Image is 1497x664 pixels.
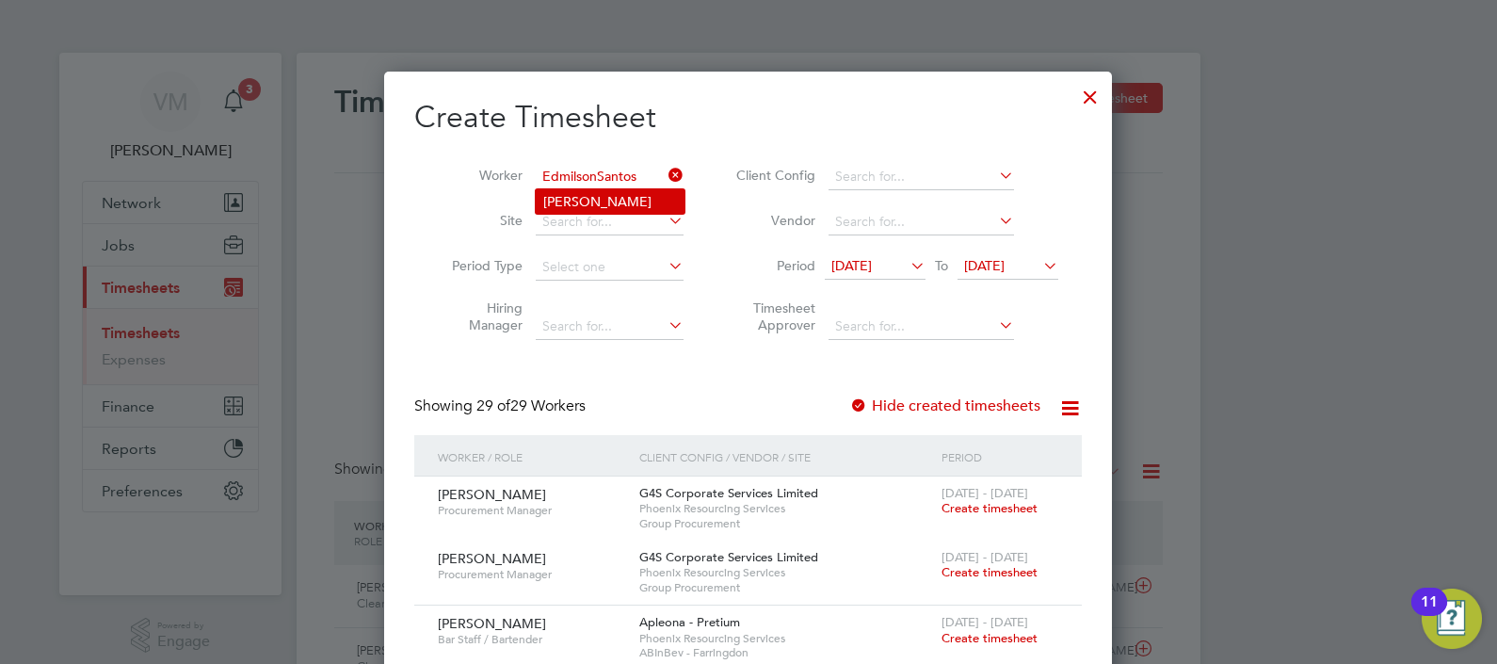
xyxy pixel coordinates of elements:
input: Search for... [829,164,1014,190]
span: [DATE] - [DATE] [942,549,1028,565]
span: G4S Corporate Services Limited [639,549,818,565]
span: G4S Corporate Services Limited [639,485,818,501]
div: Worker / Role [433,435,635,478]
span: [PERSON_NAME] [438,550,546,567]
div: Period [937,435,1063,478]
span: 29 of [476,397,510,415]
span: ABInBev - Farringdon [639,645,932,660]
label: Worker [438,167,523,184]
input: Search for... [536,209,684,235]
span: Create timesheet [942,500,1038,516]
span: [PERSON_NAME] [438,486,546,503]
span: Group Procurement [639,580,932,595]
li: [PERSON_NAME] [536,189,684,214]
span: Group Procurement [639,516,932,531]
div: 11 [1421,602,1438,626]
input: Search for... [536,314,684,340]
span: [DATE] - [DATE] [942,614,1028,630]
label: Period [731,257,815,274]
button: Open Resource Center, 11 new notifications [1422,589,1482,649]
input: Search for... [829,314,1014,340]
label: Hiring Manager [438,300,523,333]
span: Phoenix Resourcing Services [639,631,932,646]
label: Hide created timesheets [849,397,1040,415]
label: Vendor [731,212,815,229]
span: [DATE] [831,257,872,274]
label: Timesheet Approver [731,300,815,333]
label: Client Config [731,167,815,184]
input: Select one [536,254,684,281]
input: Search for... [829,209,1014,235]
span: Bar Staff / Bartender [438,632,625,647]
input: Search for... [536,164,684,190]
div: Showing [414,397,589,416]
span: To [929,253,954,278]
label: Site [438,212,523,229]
span: Create timesheet [942,630,1038,646]
span: Apleona - Pretium [639,614,740,630]
span: Phoenix Resourcing Services [639,501,932,516]
span: Procurement Manager [438,503,625,518]
label: Period Type [438,257,523,274]
span: Phoenix Resourcing Services [639,565,932,580]
div: Client Config / Vendor / Site [635,435,937,478]
h2: Create Timesheet [414,98,1082,138]
span: [DATE] [964,257,1005,274]
span: 29 Workers [476,397,586,415]
span: [DATE] - [DATE] [942,485,1028,501]
span: Create timesheet [942,564,1038,580]
span: Procurement Manager [438,567,625,582]
span: [PERSON_NAME] [438,615,546,632]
